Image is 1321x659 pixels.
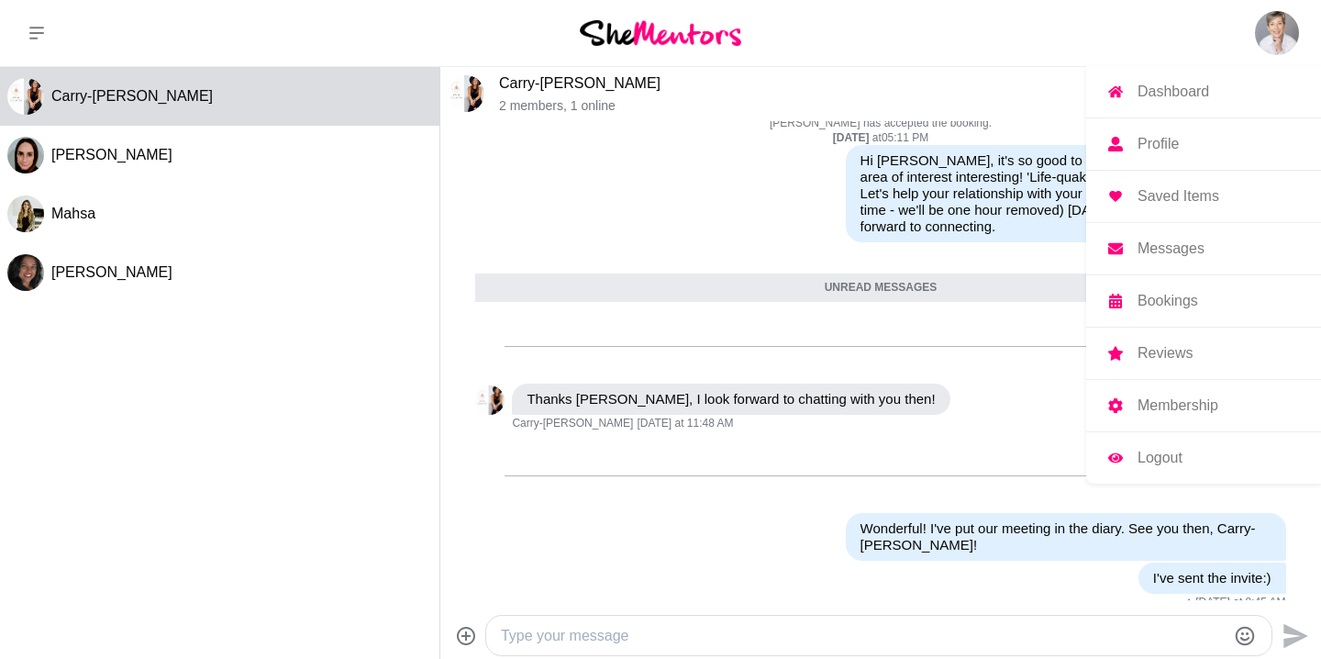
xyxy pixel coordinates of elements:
a: Dashboard [1086,66,1321,117]
p: Messages [1138,241,1204,256]
p: Bookings [1138,294,1198,308]
button: Emoji picker [1234,625,1256,647]
p: Profile [1138,137,1179,151]
time: 2025-10-02T22:45:47.563Z [1195,596,1285,610]
img: M [7,195,44,232]
img: C [448,75,484,112]
a: Anita BaloghDashboardProfileSaved ItemsMessagesBookingsReviewsMembershipLogout [1255,11,1299,55]
img: She Mentors Logo [580,20,741,45]
span: Carry-[PERSON_NAME] [51,88,213,104]
p: Thanks [PERSON_NAME], I look forward to chatting with you then! [527,391,935,408]
img: N [7,137,44,173]
a: Bookings [1086,275,1321,327]
p: Membership [1138,398,1218,413]
img: C [475,385,505,415]
a: Profile [1086,118,1321,170]
div: Unread messages [475,274,1285,303]
img: C [7,78,44,115]
p: I've sent the invite:) [1153,570,1271,586]
div: Carry-Louise Hansell [475,385,505,415]
p: [PERSON_NAME] has accepted the booking. [475,117,1285,131]
a: Reviews [1086,328,1321,379]
button: Send [1272,615,1314,656]
textarea: Type your message [501,625,1226,647]
p: 2 members , 1 online [499,98,1277,114]
p: Wonderful! I've put our meeting in the diary. See you then, Carry-[PERSON_NAME]! [860,520,1271,553]
p: Dashboard [1138,84,1209,99]
div: Carry-Louise Hansell [7,78,44,115]
span: Mahsa [51,206,95,221]
p: Reviews [1138,346,1193,361]
div: Natalie Walsh [7,137,44,173]
img: Anita Balogh [1255,11,1299,55]
a: Carry-[PERSON_NAME] [499,75,660,91]
p: Hi [PERSON_NAME], it's so good to hear that you've found my area of interest interesting! 'Life-q... [860,152,1271,235]
div: Mahsa [7,195,44,232]
span: [PERSON_NAME] [51,147,172,162]
span: Carry-[PERSON_NAME] [512,417,633,431]
div: Carry-Louise Hansell [448,75,484,112]
a: Messages [1086,223,1321,274]
img: D [7,254,44,291]
strong: [DATE] [833,131,872,144]
div: at 05:11 PM [475,131,1285,146]
p: Saved Items [1138,189,1219,204]
span: [PERSON_NAME] [51,264,172,280]
p: Logout [1138,451,1182,465]
div: Dina Cooper [7,254,44,291]
a: Saved Items [1086,171,1321,222]
time: 2025-10-02T01:48:28.068Z [637,417,733,431]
